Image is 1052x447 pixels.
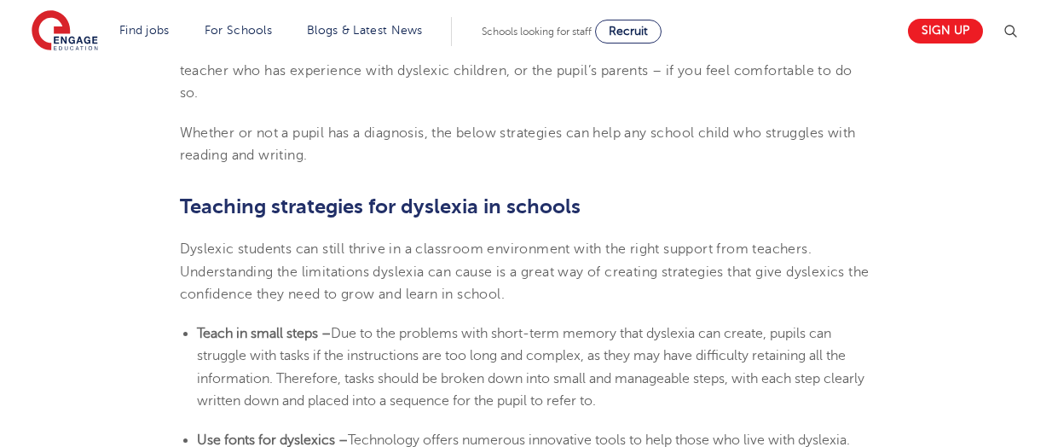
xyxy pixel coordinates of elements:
span: Schools looking for staff [482,26,592,38]
span: Recruit [609,25,648,38]
img: Engage Education [32,10,98,53]
a: For Schools [205,24,272,37]
span: Whether or not a pupil has a diagnosis, the below strategies can help any school child who strugg... [180,125,856,163]
a: Recruit [595,20,662,44]
a: Find jobs [119,24,170,37]
span: Dyslexic students can still thrive in a classroom environment with the right support from teacher... [180,241,870,302]
a: Sign up [908,19,983,44]
b: Teaching strategies for dyslexia in schools [180,194,581,218]
span: Due to the problems with short-term memory that dyslexia can create, pupils can struggle with tas... [197,326,864,409]
a: Blogs & Latest News [307,24,423,37]
b: Teach in small steps – [197,326,331,341]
